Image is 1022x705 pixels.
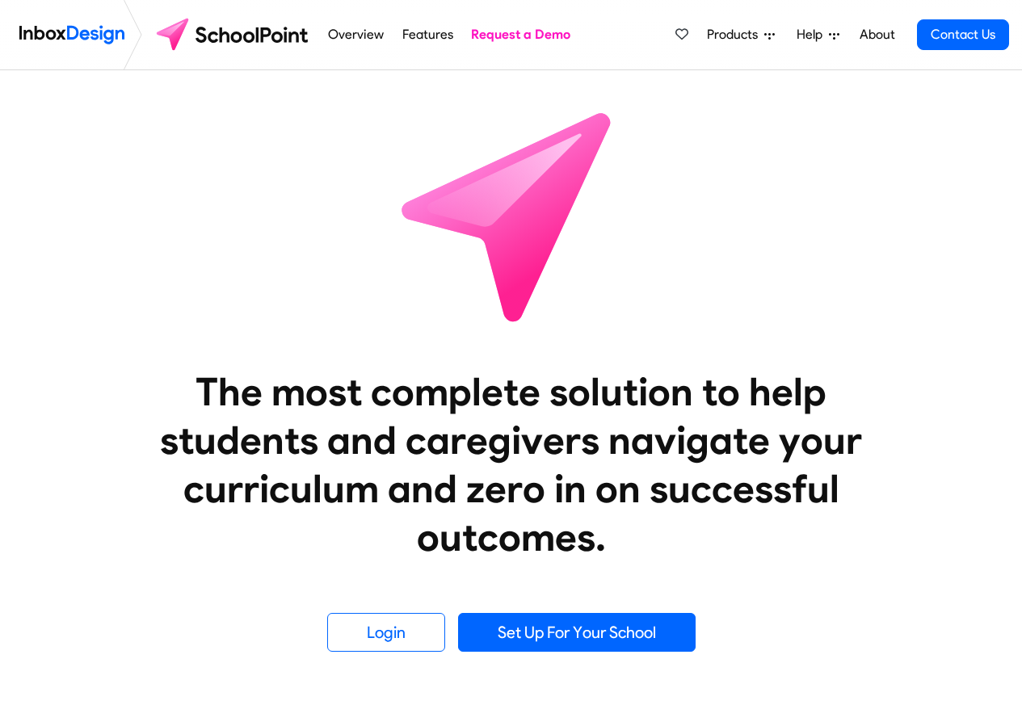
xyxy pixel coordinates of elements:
[467,19,575,51] a: Request a Demo
[327,613,445,652] a: Login
[797,25,829,44] span: Help
[790,19,846,51] a: Help
[366,70,657,361] img: icon_schoolpoint.svg
[397,19,457,51] a: Features
[324,19,389,51] a: Overview
[855,19,899,51] a: About
[707,25,764,44] span: Products
[458,613,696,652] a: Set Up For Your School
[917,19,1009,50] a: Contact Us
[700,19,781,51] a: Products
[128,367,895,561] heading: The most complete solution to help students and caregivers navigate your curriculum and zero in o...
[149,15,319,54] img: schoolpoint logo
